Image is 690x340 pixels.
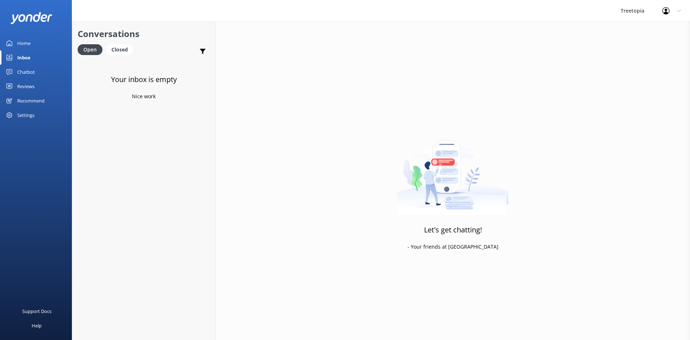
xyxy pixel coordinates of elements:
[17,50,31,65] div: Inbox
[78,45,106,53] a: Open
[78,27,210,41] h2: Conversations
[32,318,42,333] div: Help
[106,44,133,55] div: Closed
[17,36,31,50] div: Home
[408,243,498,251] p: - Your friends at [GEOGRAPHIC_DATA]
[424,224,482,236] h3: Let's get chatting!
[17,94,45,108] div: Recommend
[397,125,509,215] img: artwork of a man stealing a conversation from at giant smartphone
[11,12,52,24] img: yonder-white-logo.png
[132,92,156,100] p: Nice work
[78,44,102,55] div: Open
[17,79,34,94] div: Reviews
[17,65,35,79] div: Chatbot
[22,304,51,318] div: Support Docs
[17,108,34,122] div: Settings
[106,45,137,53] a: Closed
[111,74,177,85] h3: Your inbox is empty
